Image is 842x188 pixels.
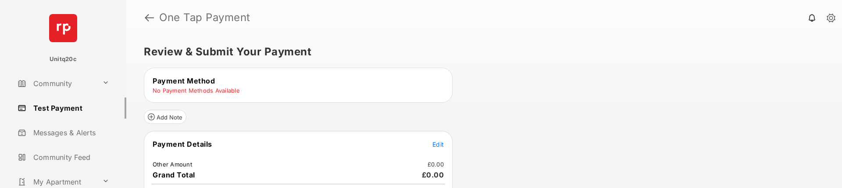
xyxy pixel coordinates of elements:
a: Community [14,73,99,94]
span: Grand Total [153,170,195,179]
p: Unitq20c [50,55,77,64]
a: Messages & Alerts [14,122,126,143]
span: Payment Method [153,76,215,85]
td: £0.00 [427,160,444,168]
td: No Payment Methods Available [152,87,240,94]
span: Edit [432,141,444,148]
img: svg+xml;base64,PHN2ZyB4bWxucz0iaHR0cDovL3d3dy53My5vcmcvMjAwMC9zdmciIHdpZHRoPSI2NCIgaGVpZ2h0PSI2NC... [49,14,77,42]
h5: Review & Submit Your Payment [144,47,817,57]
td: Other Amount [152,160,193,168]
a: Test Payment [14,98,126,119]
button: Add Note [144,110,186,124]
span: Payment Details [153,140,212,148]
span: £0.00 [422,170,444,179]
strong: One Tap Payment [159,12,250,23]
a: Community Feed [14,147,126,168]
button: Edit [432,140,444,148]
